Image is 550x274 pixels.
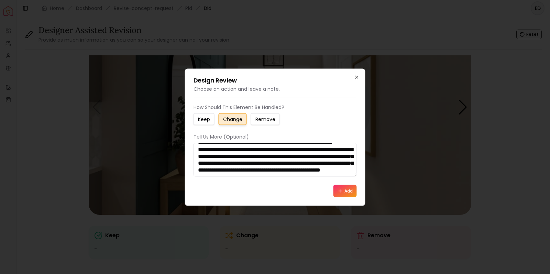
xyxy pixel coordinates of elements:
[251,113,280,125] button: Remove
[198,116,210,122] small: Keep
[255,116,275,122] small: Remove
[194,133,357,140] p: Tell Us More (Optional)
[333,185,357,197] button: Add
[219,113,247,125] button: Change
[194,85,357,92] p: Choose an action and leave a note.
[194,103,357,110] p: How Should This Element Be Handled?
[223,116,242,122] small: Change
[194,113,214,125] button: Keep
[194,77,357,83] h2: Design Review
